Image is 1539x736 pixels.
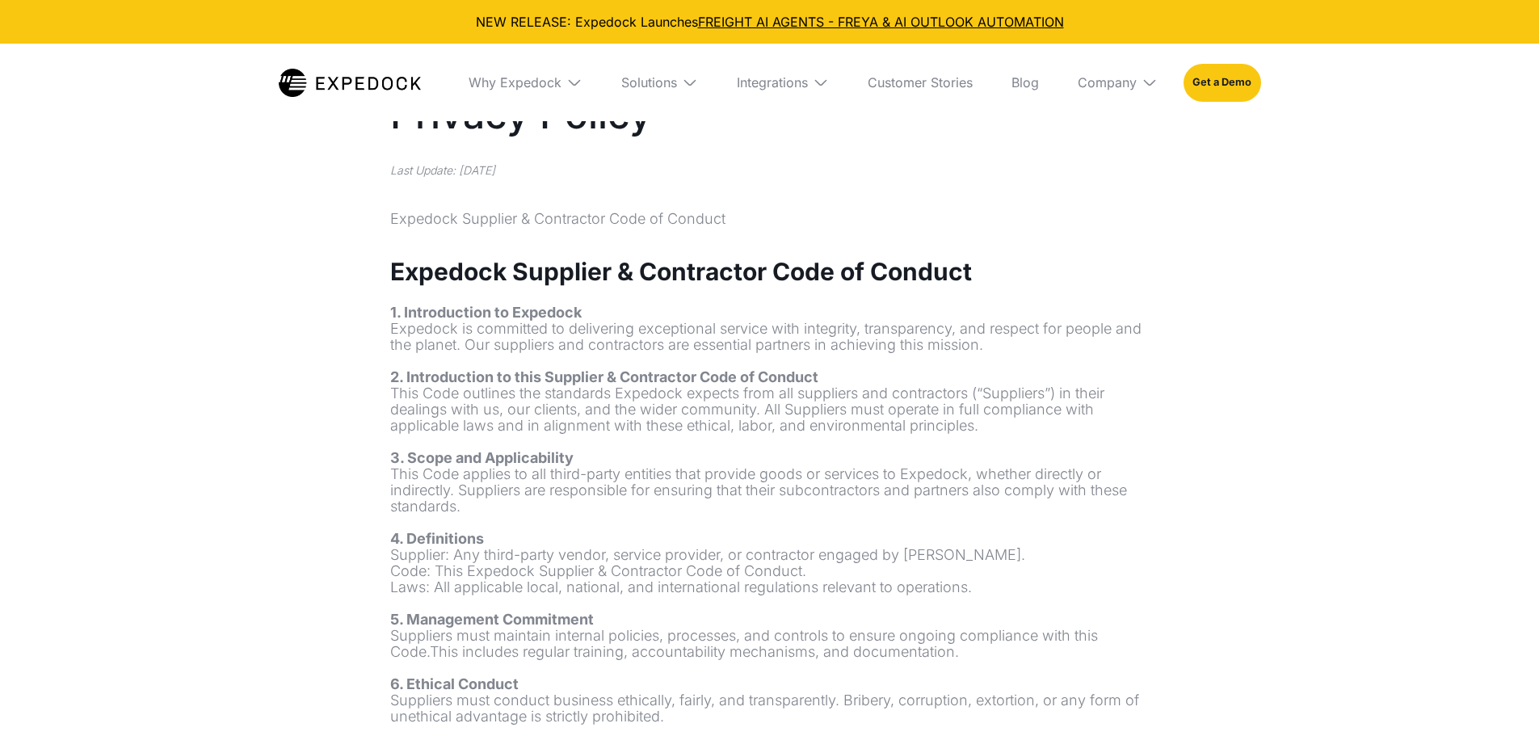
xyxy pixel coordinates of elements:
[724,44,842,121] div: Integrations
[390,449,574,466] strong: 3. Scope and Applicability
[1078,74,1137,90] div: Company
[1184,64,1260,101] a: Get a Demo
[390,611,594,628] strong: 5. Management Commitment
[390,675,519,692] strong: 6. Ethical Conduct
[390,368,818,385] strong: 2. Introduction to this Supplier & Contractor Code of Conduct
[999,44,1052,121] a: Blog
[390,207,1150,231] p: Expedock Supplier & Contractor Code of Conduct
[390,304,582,321] strong: 1. Introduction to Expedock
[456,44,595,121] div: Why Expedock
[390,163,495,177] em: Last Update: [DATE]
[469,74,561,90] div: Why Expedock
[698,14,1064,30] a: FREIGHT AI AGENTS - FREYA & AI OUTLOOK AUTOMATION
[1065,44,1171,121] div: Company
[390,530,484,547] strong: 4. Definitions
[390,257,972,286] strong: Expedock Supplier & Contractor Code of Conduct
[13,13,1526,31] div: NEW RELEASE: Expedock Launches
[737,74,808,90] div: Integrations
[621,74,677,90] div: Solutions
[855,44,986,121] a: Customer Stories
[608,44,711,121] div: Solutions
